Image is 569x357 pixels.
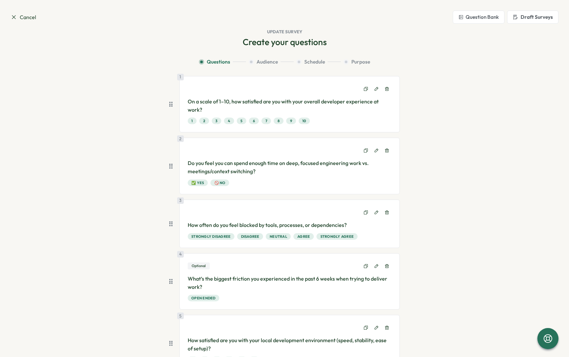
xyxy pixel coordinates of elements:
div: 1 [177,74,184,80]
span: Purpose [351,58,370,66]
span: Neutral [270,233,287,239]
span: 1 [191,118,193,124]
h2: Create your questions [243,36,327,48]
p: How satisfied are you with your local development environment (speed, stability, ease of setup)? [188,336,392,353]
p: How often do you feel blocked by tools, processes, or dependencies? [188,221,392,229]
span: 2 [203,118,205,124]
a: Cancel [11,13,36,21]
p: On a scale of 1–10, how satisfied are you with your overall developer experience at work? [188,97,392,114]
div: 4 [177,251,184,258]
div: 3 [177,197,184,204]
span: Audience [257,58,278,66]
span: Strongly Disagree [191,233,230,239]
span: 3 [215,118,217,124]
h1: Update Survey [11,29,558,35]
div: 2 [177,135,184,142]
button: Purpose [343,58,370,66]
span: 🚫 No [214,180,226,186]
button: Audience [249,58,294,66]
button: Questions [199,58,246,66]
span: 5 [240,118,242,124]
p: What’s the biggest friction you experienced in the past 6 weeks when trying to deliver work? [188,275,392,291]
button: Draft Surveys [507,11,558,24]
span: Agree [297,233,310,239]
span: ✅ Yes [191,180,204,186]
span: 9 [290,118,292,124]
span: 4 [228,118,230,124]
button: Schedule [296,58,341,66]
button: Question Bank [453,11,504,24]
span: Questions [207,58,230,66]
p: Do you feel you can spend enough time on deep, focused engineering work vs. meetings/context swit... [188,159,392,176]
span: 10 [302,118,306,124]
div: Optional [188,262,210,269]
span: Strongly Agree [320,233,354,239]
span: Open ended [191,295,216,301]
span: 8 [278,118,280,124]
span: 7 [265,118,267,124]
span: Disagree [241,233,259,239]
span: Schedule [304,58,325,66]
div: 5 [177,313,184,319]
span: 6 [253,118,255,124]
